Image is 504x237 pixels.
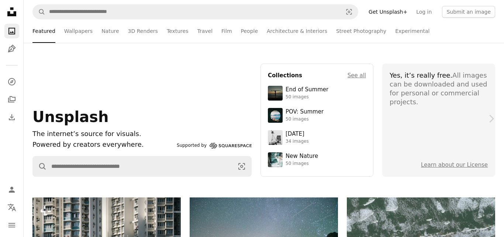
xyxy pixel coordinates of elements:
a: Photos [4,24,19,38]
button: Visual search [340,5,358,19]
a: Get Unsplash+ [364,6,412,18]
a: Architecture & Interiors [267,19,327,43]
h1: The internet’s source for visuals. [32,129,174,139]
a: 3D Renders [128,19,158,43]
a: End of Summer50 images [268,86,366,101]
img: premium_photo-1755037089989-422ee333aef9 [268,152,283,167]
div: New Nature [286,153,318,160]
div: [DATE] [286,131,309,138]
a: Nature [101,19,119,43]
a: Experimental [395,19,429,43]
a: Wallpapers [64,19,93,43]
a: Street Photography [336,19,386,43]
img: premium_photo-1753820185677-ab78a372b033 [268,108,283,123]
a: Next [478,83,504,154]
a: [DATE]34 images [268,130,366,145]
div: All images can be downloaded and used for personal or commercial projects. [390,71,488,106]
p: Powered by creators everywhere. [32,139,174,150]
a: Illustrations [4,41,19,56]
a: Log in [412,6,436,18]
div: 50 images [286,161,318,167]
a: See all [348,71,366,80]
form: Find visuals sitewide [32,156,252,177]
a: POV: Summer50 images [268,108,366,123]
button: Search Unsplash [33,5,45,19]
img: photo-1682590564399-95f0109652fe [268,130,283,145]
a: Film [221,19,232,43]
button: Menu [4,218,19,233]
span: Yes, it’s really free. [390,71,452,79]
button: Visual search [232,156,251,176]
a: Log in / Sign up [4,182,19,197]
div: 50 images [286,94,328,100]
img: premium_photo-1754398386796-ea3dec2a6302 [268,86,283,101]
a: Supported by [177,141,252,150]
button: Submit an image [442,6,495,18]
button: Language [4,200,19,215]
a: Travel [197,19,213,43]
a: Explore [4,74,19,89]
div: POV: Summer [286,108,324,116]
span: Unsplash [32,108,108,125]
div: End of Summer [286,86,328,94]
button: Search Unsplash [33,156,47,176]
form: Find visuals sitewide [32,4,358,19]
a: Learn about our License [421,162,488,168]
a: Textures [167,19,189,43]
div: 50 images [286,116,324,122]
h4: Collections [268,71,302,80]
a: New Nature50 images [268,152,366,167]
a: People [241,19,258,43]
div: 34 images [286,139,309,145]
